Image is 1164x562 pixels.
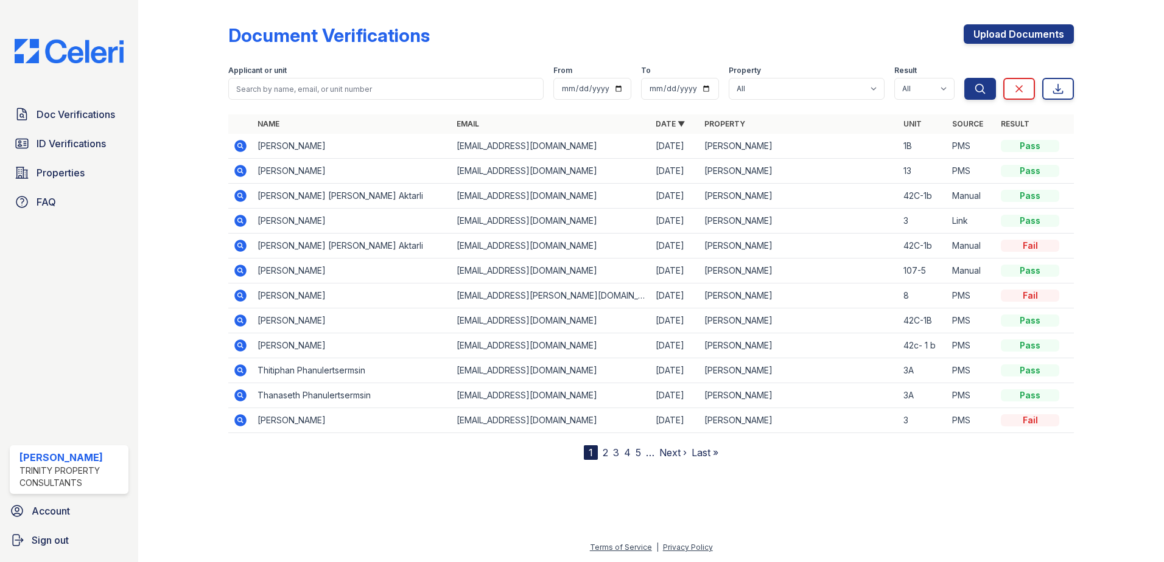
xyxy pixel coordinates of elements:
[899,134,947,159] td: 1B
[947,184,996,209] td: Manual
[651,184,699,209] td: [DATE]
[699,308,899,333] td: [PERSON_NAME]
[452,333,651,358] td: [EMAIL_ADDRESS][DOMAIN_NAME]
[1001,290,1059,302] div: Fail
[452,159,651,184] td: [EMAIL_ADDRESS][DOMAIN_NAME]
[1001,389,1059,401] div: Pass
[699,209,899,234] td: [PERSON_NAME]
[5,39,133,63] img: CE_Logo_Blue-a8612792a0a2168367f1c8372b55b34899dd931a85d93a1a3d3e32e68fde9ad4.png
[903,119,922,128] a: Unit
[5,499,133,523] a: Account
[37,107,115,122] span: Doc Verifications
[641,66,651,75] label: To
[253,159,452,184] td: [PERSON_NAME]
[1001,314,1059,327] div: Pass
[457,119,479,128] a: Email
[253,308,452,333] td: [PERSON_NAME]
[253,184,452,209] td: [PERSON_NAME] [PERSON_NAME] Aktarli
[899,408,947,433] td: 3
[452,209,651,234] td: [EMAIL_ADDRESS][DOMAIN_NAME]
[636,446,641,459] a: 5
[10,190,128,214] a: FAQ
[699,134,899,159] td: [PERSON_NAME]
[947,358,996,383] td: PMS
[899,258,947,283] td: 107-5
[253,209,452,234] td: [PERSON_NAME]
[699,408,899,433] td: [PERSON_NAME]
[651,408,699,433] td: [DATE]
[452,258,651,283] td: [EMAIL_ADDRESS][DOMAIN_NAME]
[452,184,651,209] td: [EMAIL_ADDRESS][DOMAIN_NAME]
[1001,265,1059,277] div: Pass
[699,184,899,209] td: [PERSON_NAME]
[19,465,124,489] div: Trinity Property Consultants
[32,504,70,518] span: Account
[10,161,128,185] a: Properties
[253,358,452,383] td: Thitiphan Phanulertsermsin
[656,543,659,552] div: |
[253,283,452,308] td: [PERSON_NAME]
[947,333,996,358] td: PMS
[899,383,947,408] td: 3A
[253,333,452,358] td: [PERSON_NAME]
[1001,140,1059,152] div: Pass
[699,383,899,408] td: [PERSON_NAME]
[699,283,899,308] td: [PERSON_NAME]
[651,283,699,308] td: [DATE]
[651,333,699,358] td: [DATE]
[699,333,899,358] td: [PERSON_NAME]
[10,131,128,156] a: ID Verifications
[1001,165,1059,177] div: Pass
[1001,119,1029,128] a: Result
[1001,240,1059,252] div: Fail
[699,358,899,383] td: [PERSON_NAME]
[646,445,654,460] span: …
[452,308,651,333] td: [EMAIL_ADDRESS][DOMAIN_NAME]
[899,209,947,234] td: 3
[899,283,947,308] td: 8
[729,66,761,75] label: Property
[253,134,452,159] td: [PERSON_NAME]
[952,119,983,128] a: Source
[253,234,452,258] td: [PERSON_NAME] [PERSON_NAME] Aktarli
[37,136,106,151] span: ID Verifications
[258,119,279,128] a: Name
[651,134,699,159] td: [DATE]
[590,543,652,552] a: Terms of Service
[947,308,996,333] td: PMS
[452,358,651,383] td: [EMAIL_ADDRESS][DOMAIN_NAME]
[19,450,124,465] div: [PERSON_NAME]
[651,234,699,258] td: [DATE]
[704,119,745,128] a: Property
[659,446,687,459] a: Next ›
[228,78,544,100] input: Search by name, email, or unit number
[32,533,69,547] span: Sign out
[663,543,713,552] a: Privacy Policy
[1001,364,1059,376] div: Pass
[1001,414,1059,426] div: Fail
[651,383,699,408] td: [DATE]
[10,102,128,127] a: Doc Verifications
[651,159,699,184] td: [DATE]
[228,66,287,75] label: Applicant or unit
[37,165,85,180] span: Properties
[947,283,996,308] td: PMS
[899,308,947,333] td: 42C-1B
[613,446,619,459] a: 3
[899,159,947,184] td: 13
[656,119,685,128] a: Date ▼
[253,383,452,408] td: Thanaseth Phanulertsermsin
[1001,339,1059,352] div: Pass
[1001,190,1059,202] div: Pass
[651,308,699,333] td: [DATE]
[651,209,699,234] td: [DATE]
[947,209,996,234] td: Link
[5,528,133,552] a: Sign out
[452,283,651,308] td: [EMAIL_ADDRESS][PERSON_NAME][DOMAIN_NAME]
[699,258,899,283] td: [PERSON_NAME]
[899,358,947,383] td: 3A
[947,258,996,283] td: Manual
[899,234,947,258] td: 42C-1b
[964,24,1074,44] a: Upload Documents
[228,24,430,46] div: Document Verifications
